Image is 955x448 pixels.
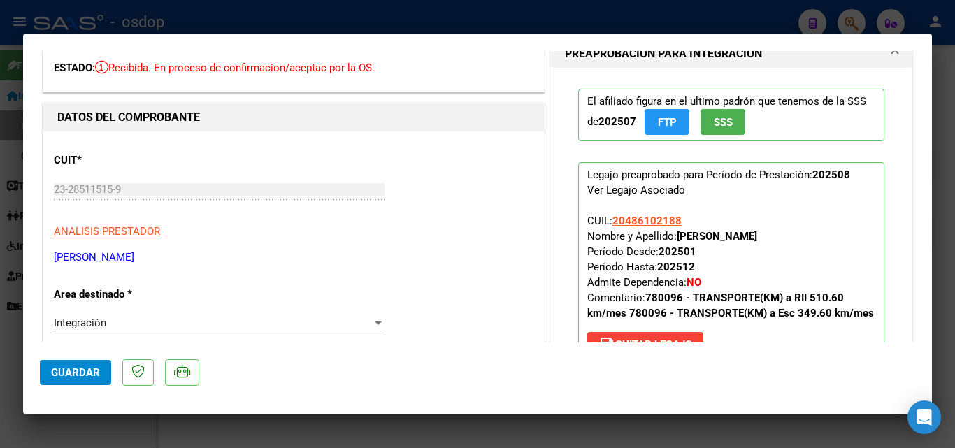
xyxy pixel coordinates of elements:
[551,68,912,396] div: PREAPROBACIÓN PARA INTEGRACION
[54,225,160,238] span: ANALISIS PRESTADOR
[54,317,106,329] span: Integración
[95,62,375,74] span: Recibida. En proceso de confirmacion/aceptac por la OS.
[587,332,703,357] button: Quitar Legajo
[54,250,533,266] p: [PERSON_NAME]
[578,89,884,141] p: El afiliado figura en el ultimo padrón que tenemos de la SSS de
[57,110,200,124] strong: DATOS DEL COMPROBANTE
[54,287,198,303] p: Area destinado *
[701,109,745,135] button: SSS
[659,245,696,258] strong: 202501
[907,400,941,434] div: Open Intercom Messenger
[587,291,874,319] strong: 780096 - TRANSPORTE(KM) a RII 510.60 km/mes 780096 - TRANSPORTE(KM) a Esc 349.60 km/mes
[54,152,198,168] p: CUIT
[612,215,682,227] span: 20486102188
[587,291,874,319] span: Comentario:
[657,261,695,273] strong: 202512
[714,116,733,129] span: SSS
[51,366,100,379] span: Guardar
[578,162,884,363] p: Legajo preaprobado para Período de Prestación:
[551,40,912,68] mat-expansion-panel-header: PREAPROBACIÓN PARA INTEGRACION
[658,116,677,129] span: FTP
[598,115,636,128] strong: 202507
[40,360,111,385] button: Guardar
[598,338,692,351] span: Quitar Legajo
[587,215,874,319] span: CUIL: Nombre y Apellido: Período Desde: Período Hasta: Admite Dependencia:
[587,182,685,198] div: Ver Legajo Asociado
[565,45,762,62] h1: PREAPROBACIÓN PARA INTEGRACION
[54,62,95,74] span: ESTADO:
[598,335,615,352] mat-icon: save
[645,109,689,135] button: FTP
[812,168,850,181] strong: 202508
[687,276,701,289] strong: NO
[677,230,757,243] strong: [PERSON_NAME]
